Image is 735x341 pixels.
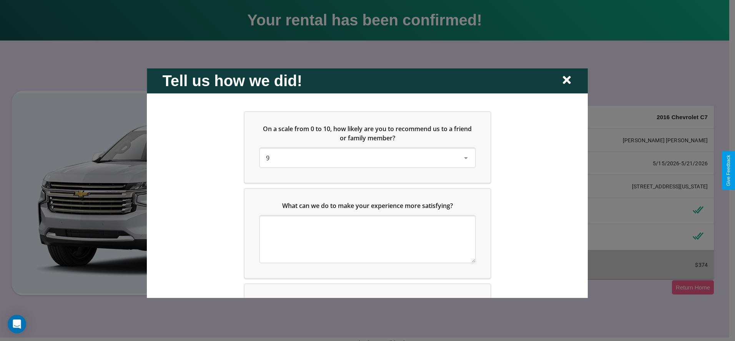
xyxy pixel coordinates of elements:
h2: Tell us how we did! [162,72,302,89]
div: Open Intercom Messenger [8,315,26,333]
h5: On a scale from 0 to 10, how likely are you to recommend us to a friend or family member? [260,124,475,142]
span: Which of the following features do you value the most in a vehicle? [268,296,462,305]
div: On a scale from 0 to 10, how likely are you to recommend us to a friend or family member? [260,148,475,167]
div: Give Feedback [726,155,731,186]
span: On a scale from 0 to 10, how likely are you to recommend us to a friend or family member? [263,124,474,142]
div: On a scale from 0 to 10, how likely are you to recommend us to a friend or family member? [244,111,491,182]
span: 9 [266,153,269,162]
span: What can we do to make your experience more satisfying? [282,201,453,210]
